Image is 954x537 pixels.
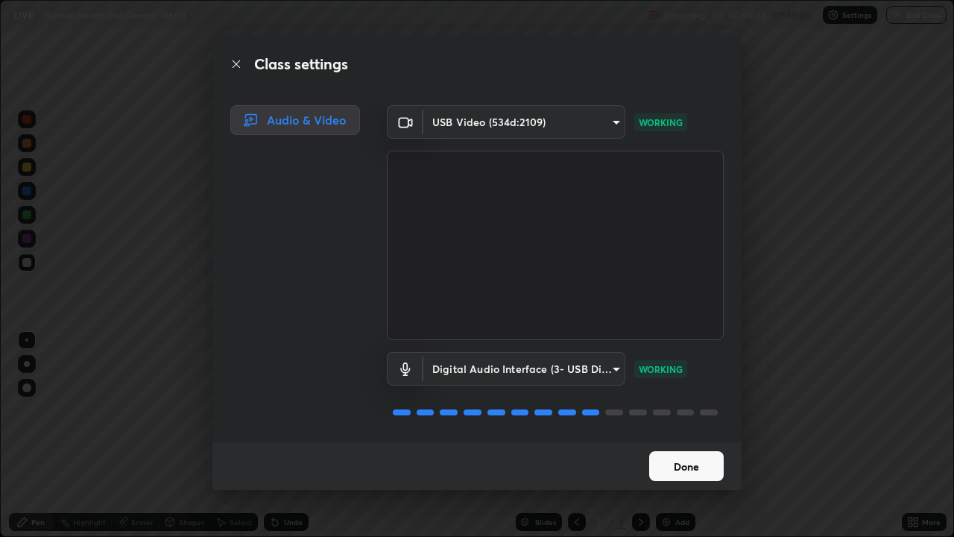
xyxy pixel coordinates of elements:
div: Audio & Video [230,105,360,135]
p: WORKING [639,362,683,376]
h2: Class settings [254,53,348,75]
p: WORKING [639,116,683,129]
button: Done [649,451,724,481]
div: USB Video (534d:2109) [423,352,625,386]
div: USB Video (534d:2109) [423,105,625,139]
